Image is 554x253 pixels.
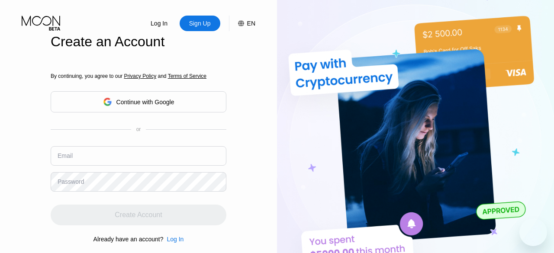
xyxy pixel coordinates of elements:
div: EN [247,20,255,27]
span: and [156,73,168,79]
div: Log In [167,236,184,243]
div: Continue with Google [116,99,174,106]
div: Email [58,152,73,159]
div: Log In [163,236,184,243]
div: Password [58,178,84,185]
span: Terms of Service [168,73,206,79]
div: EN [229,16,255,31]
div: Continue with Google [51,91,226,112]
div: Log In [139,16,180,31]
iframe: Button to launch messaging window [519,218,547,246]
div: Sign Up [180,16,220,31]
div: Log In [150,19,168,28]
span: Privacy Policy [124,73,156,79]
div: Create an Account [51,34,226,50]
div: Sign Up [188,19,212,28]
div: By continuing, you agree to our [51,73,226,79]
div: Already have an account? [93,236,164,243]
div: or [136,126,141,132]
